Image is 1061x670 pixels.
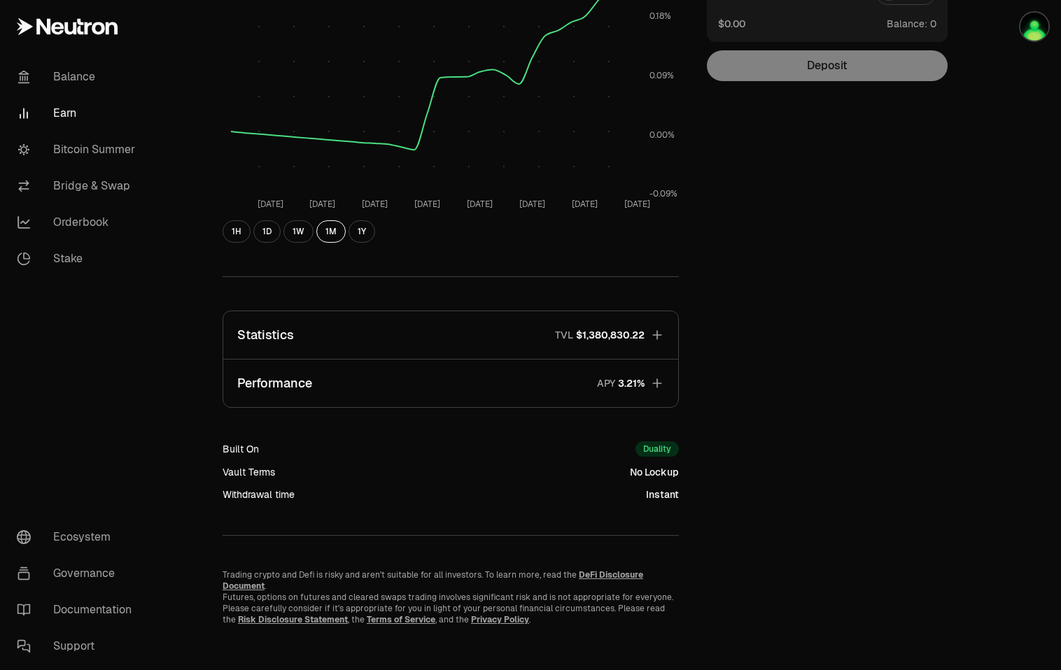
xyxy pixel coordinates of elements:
div: Instant [646,487,679,501]
a: Stake [6,241,151,277]
tspan: [DATE] [414,199,440,210]
a: Earn [6,95,151,131]
div: Duality [635,441,679,457]
button: StatisticsTVL$1,380,830.22 [223,311,678,359]
div: Built On [223,442,259,456]
tspan: -0.09% [649,188,677,199]
img: brainKID [1020,13,1048,41]
a: Orderbook [6,204,151,241]
p: Statistics [237,325,294,345]
a: Terms of Service [367,614,435,625]
a: Support [6,628,151,664]
tspan: [DATE] [258,199,283,210]
div: Withdrawal time [223,487,295,501]
button: PerformanceAPY [223,359,678,407]
a: Balance [6,59,151,95]
p: APY [597,376,615,391]
tspan: [DATE] [309,199,335,210]
a: Bridge & Swap [6,168,151,204]
div: No Lockup [630,465,679,479]
button: $0.00 [718,16,745,31]
a: Documentation [6,592,151,628]
tspan: 0.00% [649,129,675,141]
a: Risk Disclosure Statement [238,614,348,625]
a: Bitcoin Summer [6,131,151,168]
a: Ecosystem [6,519,151,555]
p: Futures, options on futures and cleared swaps trading involves significant risk and is not approp... [223,592,679,625]
a: DeFi Disclosure Document [223,569,643,592]
a: Governance [6,555,151,592]
button: 1Y [349,220,375,243]
button: 1W [283,220,314,243]
tspan: [DATE] [624,199,650,210]
div: Vault Terms [223,465,275,479]
span: Balance: [887,17,927,31]
tspan: [DATE] [519,199,545,210]
tspan: 0.09% [649,70,674,81]
span: $1,380,830.22 [576,328,645,342]
tspan: 0.18% [649,10,671,22]
button: 1H [223,220,251,243]
p: TVL [555,328,573,342]
tspan: [DATE] [467,199,493,210]
button: 1D [253,220,281,243]
p: Performance [237,373,312,393]
tspan: [DATE] [362,199,388,210]
a: Privacy Policy [471,614,529,625]
p: Trading crypto and Defi is risky and aren't suitable for all investors. To learn more, read the . [223,569,679,592]
button: 1M [316,220,346,243]
tspan: [DATE] [572,199,598,210]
